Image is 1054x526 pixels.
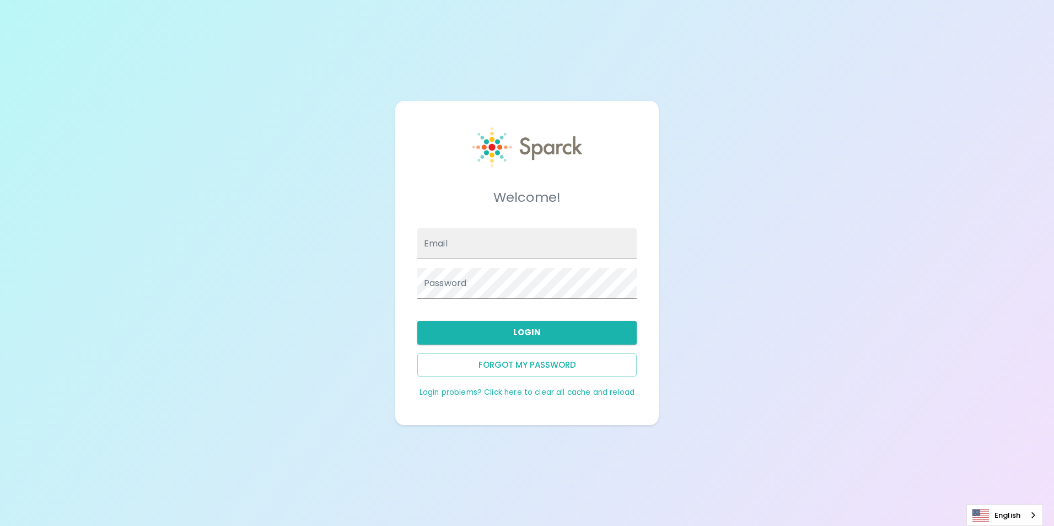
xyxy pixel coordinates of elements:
[966,504,1043,526] div: Language
[966,504,1043,526] aside: Language selected: English
[417,321,637,344] button: Login
[417,189,637,206] h5: Welcome!
[420,387,634,398] a: Login problems? Click here to clear all cache and reload
[472,127,582,167] img: Sparck logo
[417,353,637,377] button: Forgot my password
[967,505,1042,525] a: English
